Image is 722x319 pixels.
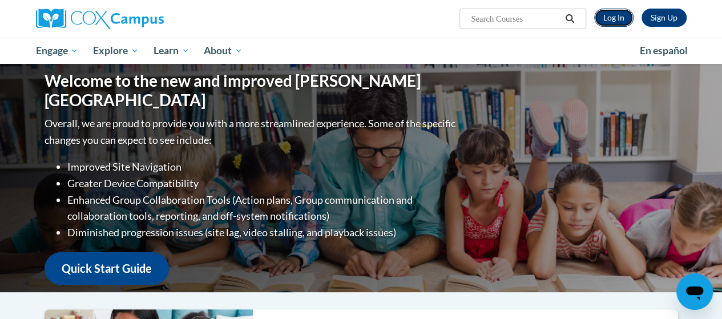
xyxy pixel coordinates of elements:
[67,175,458,192] li: Greater Device Compatibility
[67,159,458,175] li: Improved Site Navigation
[676,273,713,310] iframe: Button to launch messaging window
[67,224,458,241] li: Diminished progression issues (site lag, video stalling, and playback issues)
[93,44,139,58] span: Explore
[154,44,189,58] span: Learn
[146,38,197,64] a: Learn
[36,9,164,29] img: Cox Campus
[45,71,458,110] h1: Welcome to the new and improved [PERSON_NAME][GEOGRAPHIC_DATA]
[594,9,634,27] a: Log In
[632,39,695,63] a: En español
[36,9,241,29] a: Cox Campus
[642,9,687,27] a: Register
[196,38,250,64] a: About
[29,38,86,64] a: Engage
[561,12,578,26] button: Search
[204,44,243,58] span: About
[67,192,458,225] li: Enhanced Group Collaboration Tools (Action plans, Group communication and collaboration tools, re...
[640,45,688,56] span: En español
[45,115,458,148] p: Overall, we are proud to provide you with a more streamlined experience. Some of the specific cha...
[45,252,169,285] a: Quick Start Guide
[470,12,561,26] input: Search Courses
[86,38,146,64] a: Explore
[27,38,695,64] div: Main menu
[35,44,78,58] span: Engage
